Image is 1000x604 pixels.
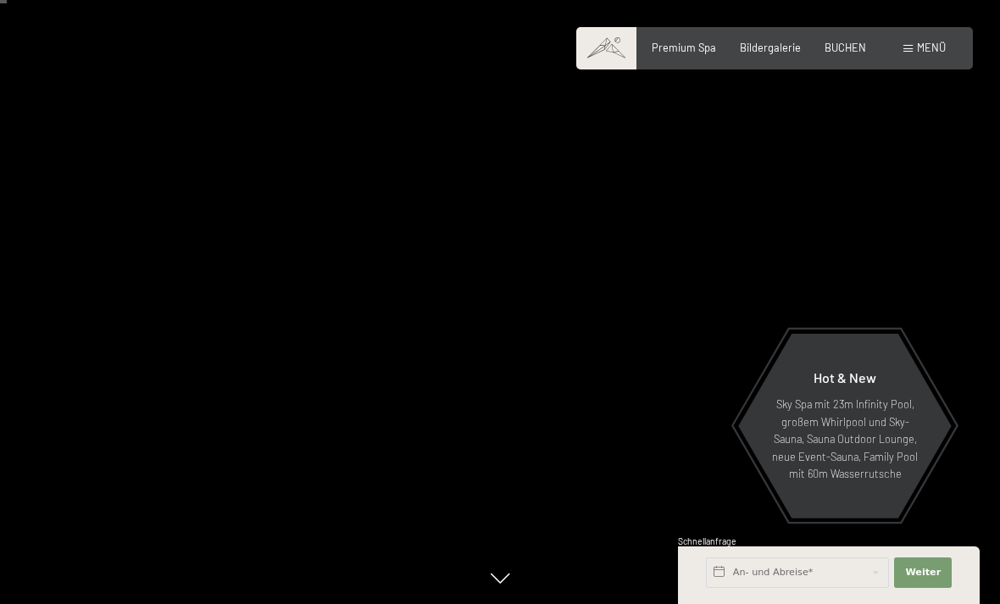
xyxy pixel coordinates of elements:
[678,536,736,546] span: Schnellanfrage
[737,333,953,519] a: Hot & New Sky Spa mit 23m Infinity Pool, großem Whirlpool und Sky-Sauna, Sauna Outdoor Lounge, ne...
[652,41,716,54] a: Premium Spa
[740,41,801,54] a: Bildergalerie
[336,342,475,359] span: Einwilligung Marketing*
[676,571,680,582] span: 1
[771,396,919,482] p: Sky Spa mit 23m Infinity Pool, großem Whirlpool und Sky-Sauna, Sauna Outdoor Lounge, neue Event-S...
[905,566,941,579] span: Weiter
[917,41,946,54] span: Menü
[894,557,952,588] button: Weiter
[814,369,876,385] span: Hot & New
[825,41,866,54] a: BUCHEN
